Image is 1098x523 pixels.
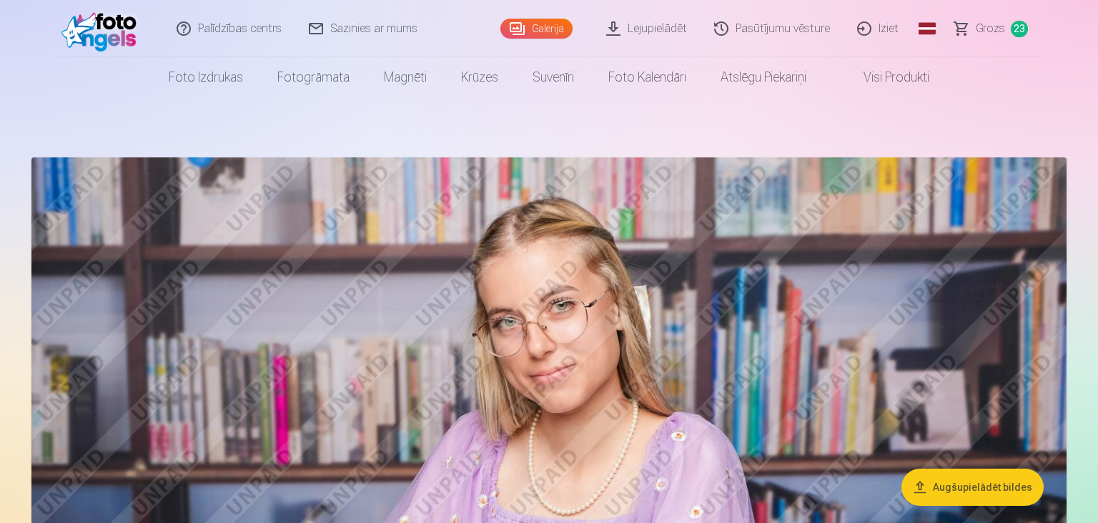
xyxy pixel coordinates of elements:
a: Atslēgu piekariņi [703,57,823,97]
a: Foto kalendāri [591,57,703,97]
a: Visi produkti [823,57,946,97]
a: Magnēti [367,57,444,97]
span: 23 [1011,21,1028,37]
img: /fa1 [61,6,144,52]
a: Fotogrāmata [260,57,367,97]
button: Augšupielādēt bildes [901,469,1044,506]
span: Grozs [976,20,1005,37]
a: Foto izdrukas [152,57,260,97]
a: Krūzes [444,57,515,97]
a: Galerija [500,19,573,39]
a: Suvenīri [515,57,591,97]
